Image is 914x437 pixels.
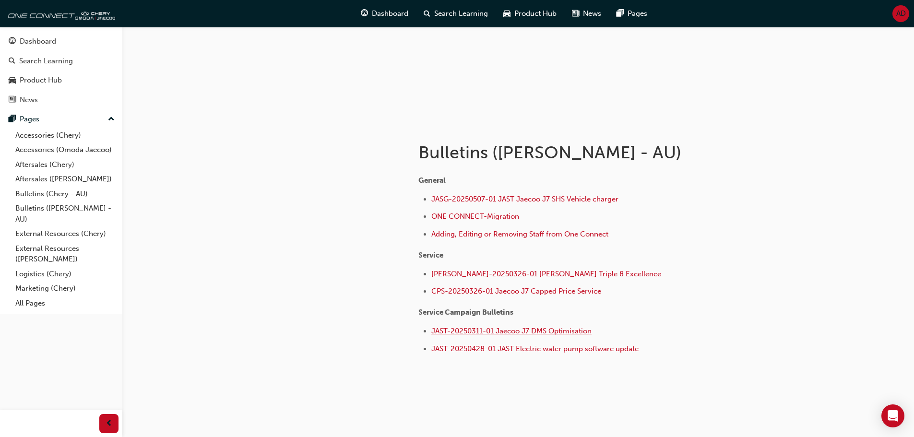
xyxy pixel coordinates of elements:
[431,195,618,203] a: JASG-20250507-01 JAST Jaecoo J7 SHS Vehicle charger
[4,110,119,128] button: Pages
[108,113,115,126] span: up-icon
[9,76,16,85] span: car-icon
[12,267,119,282] a: Logistics (Chery)
[19,56,73,67] div: Search Learning
[896,8,906,19] span: AD
[4,31,119,110] button: DashboardSearch LearningProduct HubNews
[431,230,608,238] a: Adding, Editing or Removing Staff from One Connect
[20,94,38,106] div: News
[12,128,119,143] a: Accessories (Chery)
[4,52,119,70] a: Search Learning
[12,157,119,172] a: Aftersales (Chery)
[5,4,115,23] img: oneconnect
[9,37,16,46] span: guage-icon
[4,71,119,89] a: Product Hub
[372,8,408,19] span: Dashboard
[20,36,56,47] div: Dashboard
[353,4,416,24] a: guage-iconDashboard
[12,281,119,296] a: Marketing (Chery)
[431,270,661,278] a: [PERSON_NAME]-20250326-01 [PERSON_NAME] Triple 8 Excellence
[20,75,62,86] div: Product Hub
[4,91,119,109] a: News
[416,4,496,24] a: search-iconSearch Learning
[503,8,510,20] span: car-icon
[431,287,601,295] a: CPS-20250326-01 Jaecoo J7 Capped Price Service
[617,8,624,20] span: pages-icon
[4,33,119,50] a: Dashboard
[418,176,446,185] span: General
[361,8,368,20] span: guage-icon
[9,115,16,124] span: pages-icon
[431,327,592,335] a: JAST-20250311-01 Jaecoo J7 DMS Optimisation
[418,251,443,260] span: Service
[609,4,655,24] a: pages-iconPages
[418,142,733,163] h1: Bulletins ([PERSON_NAME] - AU)
[583,8,601,19] span: News
[496,4,564,24] a: car-iconProduct Hub
[9,57,15,66] span: search-icon
[106,418,113,430] span: prev-icon
[12,172,119,187] a: Aftersales ([PERSON_NAME])
[12,201,119,226] a: Bulletins ([PERSON_NAME] - AU)
[628,8,647,19] span: Pages
[434,8,488,19] span: Search Learning
[12,226,119,241] a: External Resources (Chery)
[881,404,904,427] div: Open Intercom Messenger
[892,5,909,22] button: AD
[12,142,119,157] a: Accessories (Omoda Jaecoo)
[431,212,519,221] a: ONE CONNECT-Migration
[12,187,119,201] a: Bulletins (Chery - AU)
[12,296,119,311] a: All Pages
[564,4,609,24] a: news-iconNews
[424,8,430,20] span: search-icon
[572,8,579,20] span: news-icon
[12,241,119,267] a: External Resources ([PERSON_NAME])
[9,96,16,105] span: news-icon
[431,344,639,353] a: JAST-20250428-01 JAST Electric water pump software update
[514,8,557,19] span: Product Hub
[418,308,513,317] span: Service Campaign Bulletins
[20,114,39,125] div: Pages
